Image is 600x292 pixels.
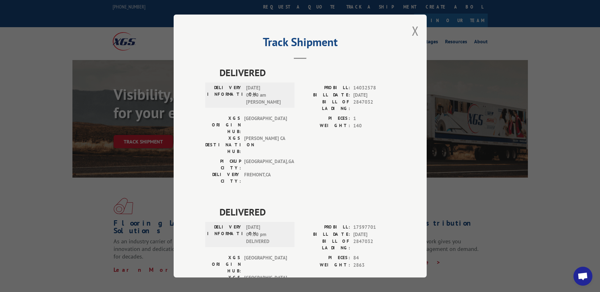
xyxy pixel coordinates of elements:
label: XGS DESTINATION HUB: [205,135,241,155]
span: [GEOGRAPHIC_DATA] , GA [244,158,287,171]
span: 14032578 [353,84,395,92]
span: DELIVERED [220,65,395,80]
h2: Track Shipment [205,38,395,50]
span: [DATE] [353,92,395,99]
span: [GEOGRAPHIC_DATA] [244,254,287,274]
button: Close modal [412,22,419,39]
label: WEIGHT: [300,262,350,269]
label: DELIVERY INFORMATION: [207,84,243,106]
span: [DATE] 09:30 am [PERSON_NAME] [246,84,289,106]
label: DELIVERY CITY: [205,171,241,185]
div: Open chat [573,267,592,286]
span: 84 [353,254,395,262]
span: 17597701 [353,224,395,231]
span: 140 [353,122,395,130]
label: BILL OF LADING: [300,238,350,251]
span: [PERSON_NAME] CA [244,135,287,155]
label: DELIVERY INFORMATION: [207,224,243,245]
span: [DATE] [353,231,395,238]
span: 1 [353,115,395,122]
span: 2863 [353,262,395,269]
span: FREMONT , CA [244,171,287,185]
span: [GEOGRAPHIC_DATA] [244,115,287,135]
label: XGS ORIGIN HUB: [205,115,241,135]
label: PIECES: [300,115,350,122]
label: BILL DATE: [300,92,350,99]
span: 2847032 [353,238,395,251]
span: DELIVERED [220,205,395,219]
label: PROBILL: [300,224,350,231]
span: [DATE] 04:00 pm DELIVERED [246,224,289,245]
label: BILL DATE: [300,231,350,238]
label: PROBILL: [300,84,350,92]
label: BILL OF LADING: [300,99,350,112]
span: 2847032 [353,99,395,112]
label: PICKUP CITY: [205,158,241,171]
label: PIECES: [300,254,350,262]
label: WEIGHT: [300,122,350,130]
label: XGS ORIGIN HUB: [205,254,241,274]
